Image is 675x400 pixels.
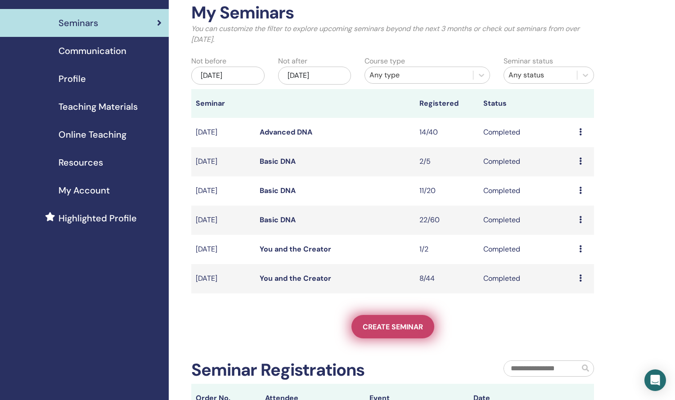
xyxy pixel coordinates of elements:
a: Advanced DNA [260,127,312,137]
label: Course type [364,56,405,67]
h2: Seminar Registrations [191,360,364,381]
td: 2/5 [415,147,479,176]
a: You and the Creator [260,244,331,254]
td: 8/44 [415,264,479,293]
th: Registered [415,89,479,118]
a: You and the Creator [260,274,331,283]
span: Communication [58,44,126,58]
label: Seminar status [504,56,553,67]
td: 11/20 [415,176,479,206]
a: Basic DNA [260,215,296,225]
label: Not before [191,56,226,67]
td: Completed [479,264,575,293]
div: Open Intercom Messenger [644,369,666,391]
td: [DATE] [191,176,255,206]
td: [DATE] [191,235,255,264]
div: Any status [508,70,572,81]
span: My Account [58,184,110,197]
th: Status [479,89,575,118]
td: 22/60 [415,206,479,235]
span: Resources [58,156,103,169]
a: Create seminar [351,315,434,338]
td: Completed [479,118,575,147]
td: [DATE] [191,118,255,147]
td: 1/2 [415,235,479,264]
h2: My Seminars [191,3,594,23]
span: Seminars [58,16,98,30]
td: Completed [479,147,575,176]
label: Not after [278,56,307,67]
div: [DATE] [191,67,265,85]
span: Profile [58,72,86,85]
span: Highlighted Profile [58,211,137,225]
td: [DATE] [191,264,255,293]
td: 14/40 [415,118,479,147]
td: Completed [479,235,575,264]
a: Basic DNA [260,157,296,166]
td: Completed [479,176,575,206]
td: [DATE] [191,147,255,176]
th: Seminar [191,89,255,118]
a: Basic DNA [260,186,296,195]
div: [DATE] [278,67,351,85]
p: You can customize the filter to explore upcoming seminars beyond the next 3 months or check out s... [191,23,594,45]
td: Completed [479,206,575,235]
span: Create seminar [363,322,423,332]
span: Online Teaching [58,128,126,141]
span: Teaching Materials [58,100,138,113]
div: Any type [369,70,468,81]
td: [DATE] [191,206,255,235]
